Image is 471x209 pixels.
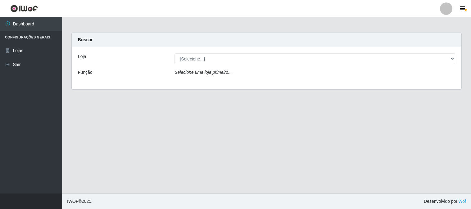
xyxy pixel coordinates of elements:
[10,5,38,12] img: CoreUI Logo
[424,198,466,205] span: Desenvolvido por
[78,37,93,42] strong: Buscar
[78,53,86,60] label: Loja
[78,69,93,76] label: Função
[67,199,79,204] span: IWOF
[457,199,466,204] a: iWof
[174,70,232,75] i: Selecione uma loja primeiro...
[67,198,93,205] span: © 2025 .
